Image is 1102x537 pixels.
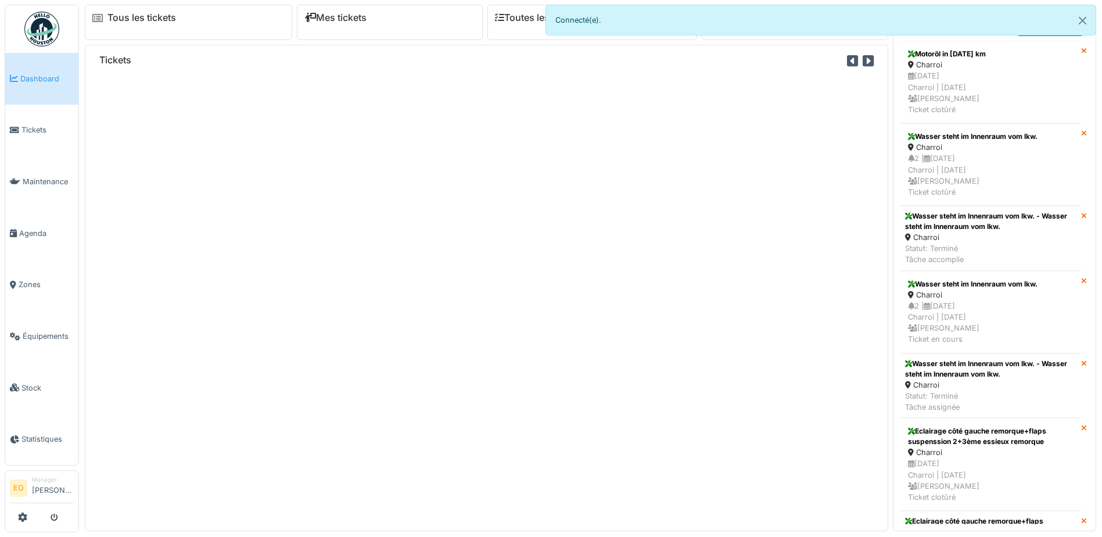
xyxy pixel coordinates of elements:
div: [DATE] Charroi | [DATE] [PERSON_NAME] Ticket clotûré [908,458,1074,503]
li: [PERSON_NAME] [32,475,74,500]
div: Manager [32,475,74,484]
a: Maintenance [5,156,78,207]
a: Agenda [5,207,78,259]
span: Maintenance [23,176,74,187]
a: Tickets [5,105,78,156]
span: Statistiques [21,434,74,445]
a: Eclairage côté gauche remorque+flaps suspenssion 2+3ème essieux remorque Charroi [DATE]Charroi | ... [900,418,1081,511]
div: Charroi [908,289,1074,300]
h6: Tickets [99,55,131,66]
span: Équipements [23,331,74,342]
div: Wasser steht im Innenraum vom lkw. [908,279,1074,289]
button: Close [1069,5,1096,36]
a: Wasser steht im Innenraum vom lkw. - Wasser steht im Innenraum vom lkw. Charroi Statut: TerminéTâ... [900,353,1081,418]
div: [DATE] Charroi | [DATE] [PERSON_NAME] Ticket clotûré [908,70,1074,115]
a: Motoröl in [DATE] km Charroi [DATE]Charroi | [DATE] [PERSON_NAME]Ticket clotûré [900,41,1081,123]
div: Charroi [908,59,1074,70]
a: Wasser steht im Innenraum vom lkw. - Wasser steht im Innenraum vom lkw. Charroi Statut: TerminéTâ... [900,206,1081,271]
a: Tous les tickets [107,12,176,23]
div: Motoröl in [DATE] km [908,49,1074,59]
span: Dashboard [20,73,74,84]
a: Dashboard [5,53,78,105]
a: Équipements [5,310,78,362]
img: Badge_color-CXgf-gQk.svg [24,12,59,46]
div: Wasser steht im Innenraum vom lkw. - Wasser steht im Innenraum vom lkw. [905,211,1076,232]
div: Wasser steht im Innenraum vom lkw. [908,131,1074,142]
a: Mes tickets [304,12,367,23]
div: Charroi [905,232,1076,243]
div: Wasser steht im Innenraum vom lkw. - Wasser steht im Innenraum vom lkw. [905,359,1076,380]
span: Agenda [19,228,74,239]
span: Zones [19,279,74,290]
div: Statut: Terminé Tâche assignée [905,391,1076,413]
div: Charroi [908,447,1074,458]
a: Toutes les tâches [495,12,581,23]
a: EO Manager[PERSON_NAME] [10,475,74,503]
div: Connecté(e). [545,5,1097,35]
div: Eclairage côté gauche remorque+flaps suspenssion 2+3ème essieux remorque [908,426,1074,447]
span: Stock [21,382,74,393]
div: Charroi [908,142,1074,153]
div: Statut: Terminé Tâche accomplie [905,243,1076,265]
a: Statistiques [5,414,78,466]
a: Stock [5,362,78,414]
li: EO [10,479,27,497]
div: 2 | [DATE] Charroi | [DATE] [PERSON_NAME] Ticket en cours [908,300,1074,345]
span: Tickets [21,124,74,135]
a: Zones [5,259,78,311]
div: Charroi [905,380,1076,391]
a: Wasser steht im Innenraum vom lkw. Charroi 2 |[DATE]Charroi | [DATE] [PERSON_NAME]Ticket en cours [900,271,1081,353]
a: Wasser steht im Innenraum vom lkw. Charroi 2 |[DATE]Charroi | [DATE] [PERSON_NAME]Ticket clotûré [900,123,1081,206]
div: 2 | [DATE] Charroi | [DATE] [PERSON_NAME] Ticket clotûré [908,153,1074,198]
